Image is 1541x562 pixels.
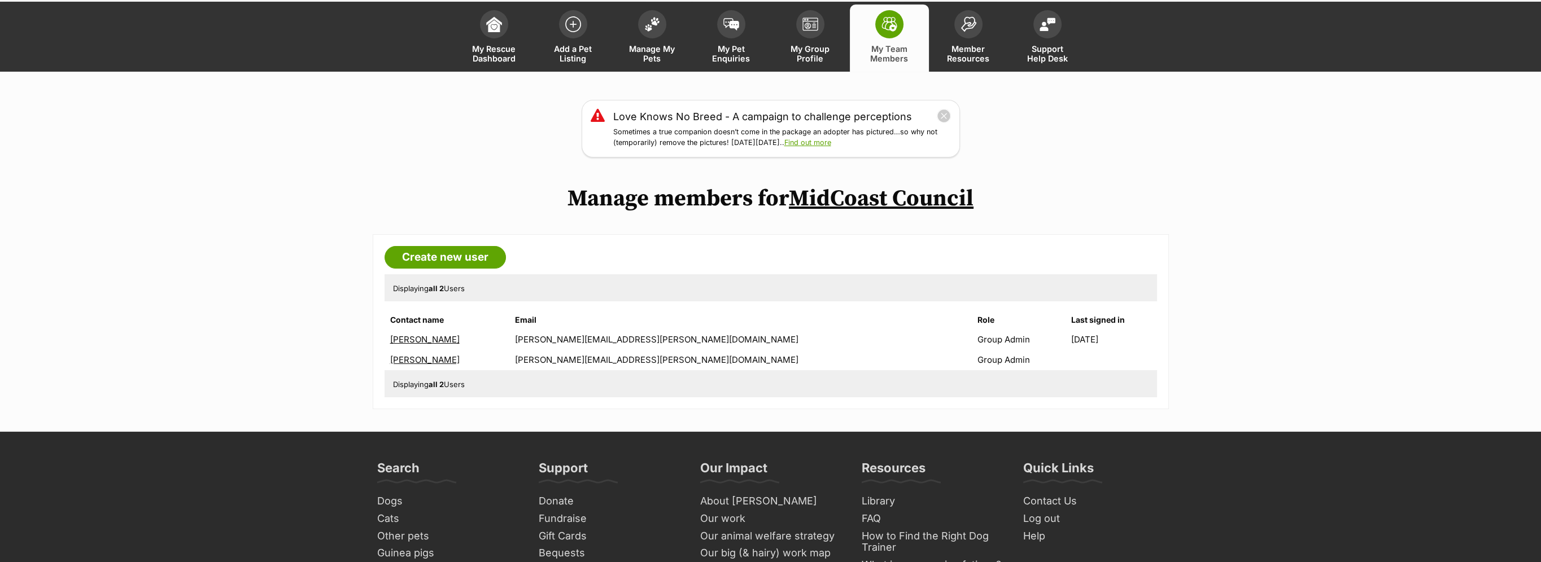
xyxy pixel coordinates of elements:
[864,44,915,63] span: My Team Members
[706,44,757,63] span: My Pet Enquiries
[1040,17,1055,31] img: help-desk-icon-fdf02630f3aa405de69fd3d07c3f3aa587a6932b1a1747fa1d2bba05be0121f9.svg
[613,5,692,72] a: Manage My Pets
[539,460,588,482] h3: Support
[429,380,444,389] strong: all 2
[486,16,502,32] img: dashboard-icon-eb2f2d2d3e046f16d808141f083e7271f6b2e854fb5c12c21221c1fb7104beca.svg
[534,528,684,545] a: Gift Cards
[723,18,739,30] img: pet-enquiries-icon-7e3ad2cf08bfb03b45e93fb7055b45f3efa6380592205ae92323e6603595dc1f.svg
[973,350,1070,369] td: Group Admin
[857,528,1007,556] a: How to Find the Right Dog Trainer
[700,460,767,482] h3: Our Impact
[696,493,846,510] a: About [PERSON_NAME]
[785,44,836,63] span: My Group Profile
[534,510,684,528] a: Fundraise
[373,493,523,510] a: Dogs
[510,330,972,349] td: [PERSON_NAME][EMAIL_ADDRESS][PERSON_NAME][DOMAIN_NAME]
[390,334,460,345] a: [PERSON_NAME]
[565,16,581,32] img: add-pet-listing-icon-0afa8454b4691262ce3f59096e99ab1cd57d4a30225e0717b998d2c9b9846f56.svg
[373,510,523,528] a: Cats
[1019,528,1169,545] a: Help
[973,330,1070,349] td: Group Admin
[534,545,684,562] a: Bequests
[510,350,972,369] td: [PERSON_NAME][EMAIL_ADDRESS][PERSON_NAME][DOMAIN_NAME]
[390,354,460,365] a: [PERSON_NAME]
[1019,510,1169,528] a: Log out
[548,44,599,63] span: Add a Pet Listing
[696,510,846,528] a: Our work
[393,380,465,389] span: Displaying Users
[455,5,534,72] a: My Rescue Dashboard
[1023,460,1094,482] h3: Quick Links
[929,5,1008,72] a: Member Resources
[469,44,520,63] span: My Rescue Dashboard
[386,311,509,329] th: Contact name
[857,493,1007,510] a: Library
[771,5,850,72] a: My Group Profile
[534,493,684,510] a: Donate
[644,17,660,32] img: manage-my-pets-icon-02211641906a0b7f246fdf0571729dbe1e7629f14944591b6c1af311fb30b64b.svg
[973,311,1070,329] th: Role
[1022,44,1073,63] span: Support Help Desk
[613,109,912,124] a: Love Knows No Breed - A campaign to challenge perceptions
[393,284,465,293] span: Displaying Users
[510,311,972,329] th: Email
[937,109,951,123] button: close
[881,17,897,32] img: team-members-icon-5396bd8760b3fe7c0b43da4ab00e1e3bb1a5d9ba89233759b79545d2d3fc5d0d.svg
[696,528,846,545] a: Our animal welfare strategy
[1019,493,1169,510] a: Contact Us
[1008,5,1087,72] a: Support Help Desk
[1071,311,1156,329] th: Last signed in
[373,528,523,545] a: Other pets
[696,545,846,562] a: Our big (& hairy) work map
[789,185,974,213] a: MidCoast Council
[802,17,818,31] img: group-profile-icon-3fa3cf56718a62981997c0bc7e787c4b2cf8bcc04b72c1350f741eb67cf2f40e.svg
[857,510,1007,528] a: FAQ
[534,5,613,72] a: Add a Pet Listing
[613,127,951,148] p: Sometimes a true companion doesn’t come in the package an adopter has pictured…so why not (tempor...
[961,16,976,32] img: member-resources-icon-8e73f808a243e03378d46382f2149f9095a855e16c252ad45f914b54edf8863c.svg
[862,460,926,482] h3: Resources
[692,5,771,72] a: My Pet Enquiries
[385,246,506,269] a: Create new user
[1071,330,1156,349] td: [DATE]
[784,138,831,147] a: Find out more
[627,44,678,63] span: Manage My Pets
[377,460,420,482] h3: Search
[373,545,523,562] a: Guinea pigs
[850,5,929,72] a: My Team Members
[943,44,994,63] span: Member Resources
[429,284,444,293] strong: all 2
